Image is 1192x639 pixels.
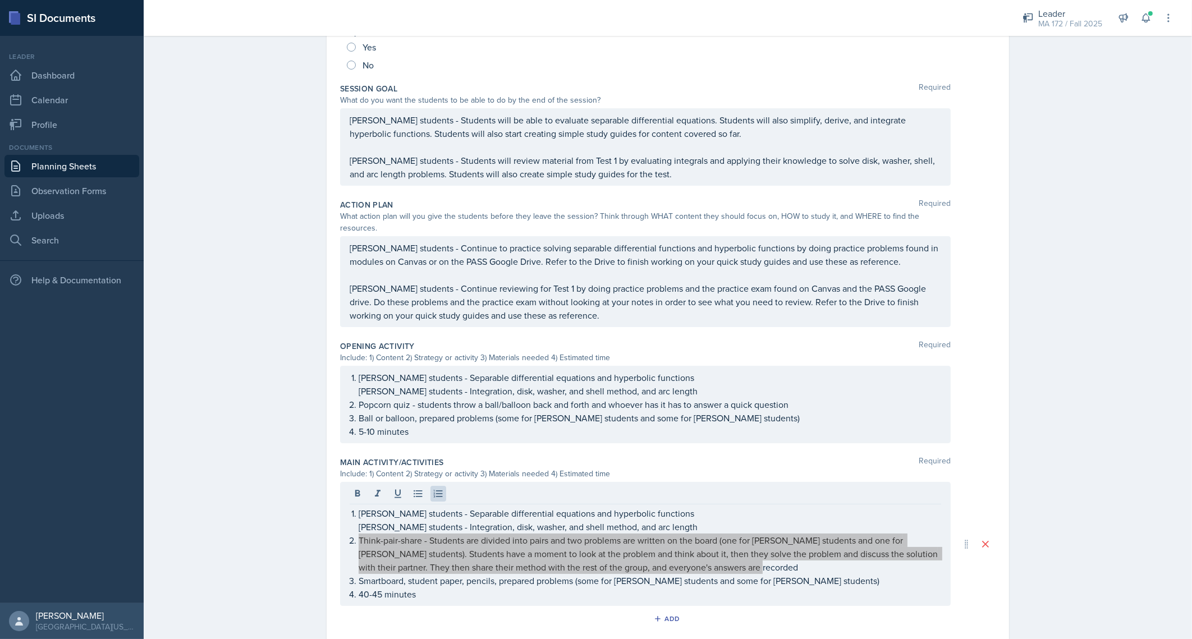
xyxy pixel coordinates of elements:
a: Uploads [4,204,139,227]
span: Required [919,341,951,352]
div: Leader [1038,7,1102,20]
div: Include: 1) Content 2) Strategy or activity 3) Materials needed 4) Estimated time [340,352,951,364]
label: Action Plan [340,199,393,210]
p: [PERSON_NAME] students - Integration, disk, washer, and shell method, and arc length [359,384,941,398]
a: Profile [4,113,139,136]
a: Calendar [4,89,139,111]
p: Popcorn quiz - students throw a ball/balloon back and forth and whoever has it has to answer a qu... [359,398,941,411]
button: Add [650,610,686,627]
div: [GEOGRAPHIC_DATA][US_STATE] in [GEOGRAPHIC_DATA] [36,621,135,632]
p: [PERSON_NAME] students - Students will be able to evaluate separable differential equations. Stud... [350,113,941,140]
span: No [363,59,374,71]
p: [PERSON_NAME] students - Separable differential equations and hyperbolic functions [359,507,941,520]
p: [PERSON_NAME] students - Students will review material from Test 1 by evaluating integrals and ap... [350,154,941,181]
div: What do you want the students to be able to do by the end of the session? [340,94,951,106]
label: Opening Activity [340,341,415,352]
div: [PERSON_NAME] [36,610,135,621]
p: [PERSON_NAME] students - Separable differential equations and hyperbolic functions [359,371,941,384]
a: Planning Sheets [4,155,139,177]
div: Documents [4,142,139,153]
p: Smartboard, student paper, pencils, prepared problems (some for [PERSON_NAME] students and some f... [359,574,941,587]
div: What action plan will you give the students before they leave the session? Think through WHAT con... [340,210,951,234]
div: Help & Documentation [4,269,139,291]
label: Session Goal [340,83,397,94]
p: 5-10 minutes [359,425,941,438]
p: [PERSON_NAME] students - Integration, disk, washer, and shell method, and arc length [359,520,941,534]
p: [PERSON_NAME] students - Continue to practice solving separable differential functions and hyperb... [350,241,941,268]
div: Add [656,614,680,623]
p: Ball or balloon, prepared problems (some for [PERSON_NAME] students and some for [PERSON_NAME] st... [359,411,941,425]
span: Required [919,457,951,468]
a: Search [4,229,139,251]
p: Think-pair-share - Students are divided into pairs and two problems are written on the board (one... [359,534,941,574]
span: Required [919,199,951,210]
a: Dashboard [4,64,139,86]
a: Observation Forms [4,180,139,202]
p: [PERSON_NAME] students - Continue reviewing for Test 1 by doing practice problems and the practic... [350,282,941,322]
span: Required [919,83,951,94]
div: Include: 1) Content 2) Strategy or activity 3) Materials needed 4) Estimated time [340,468,951,480]
p: 40-45 minutes [359,587,941,601]
div: Leader [4,52,139,62]
span: Yes [363,42,376,53]
label: Main Activity/Activities [340,457,443,468]
div: MA 172 / Fall 2025 [1038,18,1102,30]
